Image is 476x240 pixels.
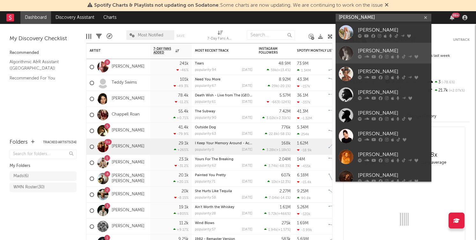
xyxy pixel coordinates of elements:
span: 59k [271,69,277,72]
div: 43.3M [297,78,309,82]
a: [PERSON_NAME] [112,208,145,213]
div: 6.18M [297,173,309,177]
div: 21.7k [427,86,470,95]
span: +13.4 % [278,69,290,72]
div: 7-Day Fans Added (7-Day Fans Added) [207,35,233,43]
div: Need You More [195,78,252,81]
div: 1.69M [297,221,309,225]
div: ( ) [267,68,291,72]
div: 275k [282,221,291,225]
div: 8.92M [279,78,291,82]
a: Discovery Assistant [51,11,99,24]
span: 10k [271,180,277,184]
div: Edit Columns [86,27,91,46]
div: [DATE] [242,196,252,199]
div: 7-Day Fans Added (7-Day Fans Added) [207,27,233,46]
a: [PERSON_NAME] [112,96,145,101]
a: [PERSON_NAME] [336,84,431,105]
div: popularity: 71 [195,180,215,184]
div: 3 [427,78,470,86]
div: Most Recent Track [195,49,243,53]
div: Folders [10,139,28,146]
span: -124 % [280,101,290,104]
a: [PERSON_NAME] [PERSON_NAME] [112,173,147,184]
div: WMN Roster ( 30 ) [13,184,45,191]
button: Save [176,34,185,38]
div: 7.42M [279,109,291,114]
span: 3.28k [266,148,275,152]
div: Outside Dog [195,126,252,129]
div: Artist [90,49,138,53]
div: ( ) [264,228,291,232]
div: Death Wish - Live from The O2 Arena [195,94,252,97]
span: -58.1 % [279,132,290,136]
div: Tears [195,62,252,65]
div: [DATE] [242,164,252,168]
div: ( ) [265,196,291,200]
a: [PERSON_NAME] [336,43,431,64]
div: 2.04M [279,157,291,161]
span: +466 % [278,212,290,216]
div: popularity: 61 [195,100,216,104]
div: [DATE] [242,100,252,104]
div: 168k [281,141,291,146]
div: -31.2 % [175,164,189,168]
a: Need You More [195,78,220,81]
div: +9.17 % [173,228,189,232]
button: Tracked Artists(34) [43,141,77,144]
div: [DATE] [242,148,252,152]
div: Wind Blows [195,221,252,225]
div: 5.57M [279,94,291,98]
div: 11.2k [179,221,189,225]
div: 90.8k [297,196,311,200]
div: 55.4k [178,109,189,114]
div: [DATE] [242,228,252,231]
span: 3.02k [266,116,275,120]
span: 3.74k [268,164,277,168]
div: -157k [297,84,310,88]
div: 48.9M [279,62,291,66]
a: I Keep Your Memory Around - Acoustic [195,142,260,145]
div: +0.71 % [173,116,189,120]
div: -11.2 % [175,100,189,104]
div: [DATE] [242,68,252,72]
span: 5.72k [268,212,277,216]
span: Most Notified [138,33,163,37]
div: [DATE] [242,84,252,88]
span: Dismiss [385,3,389,8]
a: [PERSON_NAME] [112,144,145,149]
div: [PERSON_NAME] [358,68,428,76]
div: popularity: 90 [195,116,216,120]
div: ( ) [262,116,291,120]
div: 29.1k [179,141,189,146]
div: Instagram Followers [259,47,281,55]
div: popularity: 0 [195,148,214,152]
svg: Chart title [326,139,354,155]
div: 20.1k [179,173,189,177]
div: ( ) [264,212,291,216]
div: -15.4k [297,180,311,184]
div: [PERSON_NAME] [358,47,428,55]
svg: Chart title [326,75,354,91]
div: Yours For The Breaking [195,158,252,161]
div: [DATE] [242,132,252,136]
div: popularity: 28 [195,212,216,215]
div: -455k [297,164,311,168]
input: Search for artists [336,14,431,22]
span: 22.8k [269,132,278,136]
span: +1.18k % [276,148,290,152]
div: 14M [297,157,305,161]
span: +2.07k % [448,89,465,93]
div: 36.1M [297,94,308,98]
div: A&R Pipeline [107,27,112,46]
div: [DATE] [242,180,252,184]
svg: Chart title [326,187,354,203]
div: [PERSON_NAME] [358,130,428,138]
div: 1.61M [280,205,291,209]
div: -79.9 % [174,132,189,136]
div: 776k [281,125,291,130]
a: Death Wish - Live from The [GEOGRAPHIC_DATA] [195,94,277,97]
svg: Chart title [326,59,354,75]
div: daily average [404,159,463,167]
a: Ain't Worth the Whiskey [195,206,234,209]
